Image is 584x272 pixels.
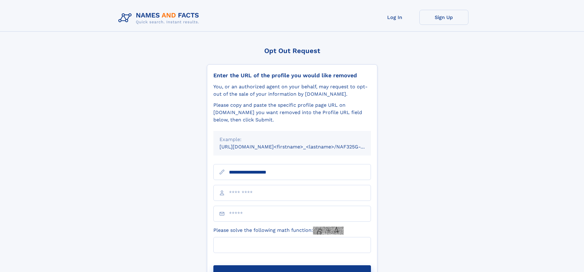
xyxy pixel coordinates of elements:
div: Enter the URL of the profile you would like removed [213,72,371,79]
a: Log In [370,10,419,25]
img: Logo Names and Facts [116,10,204,26]
div: Example: [219,136,365,143]
a: Sign Up [419,10,468,25]
label: Please solve the following math function: [213,227,344,235]
small: [URL][DOMAIN_NAME]<firstname>_<lastname>/NAF325G-xxxxxxxx [219,144,383,150]
div: You, or an authorized agent on your behalf, may request to opt-out of the sale of your informatio... [213,83,371,98]
div: Opt Out Request [207,47,377,55]
div: Please copy and paste the specific profile page URL on [DOMAIN_NAME] you want removed into the Pr... [213,102,371,124]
